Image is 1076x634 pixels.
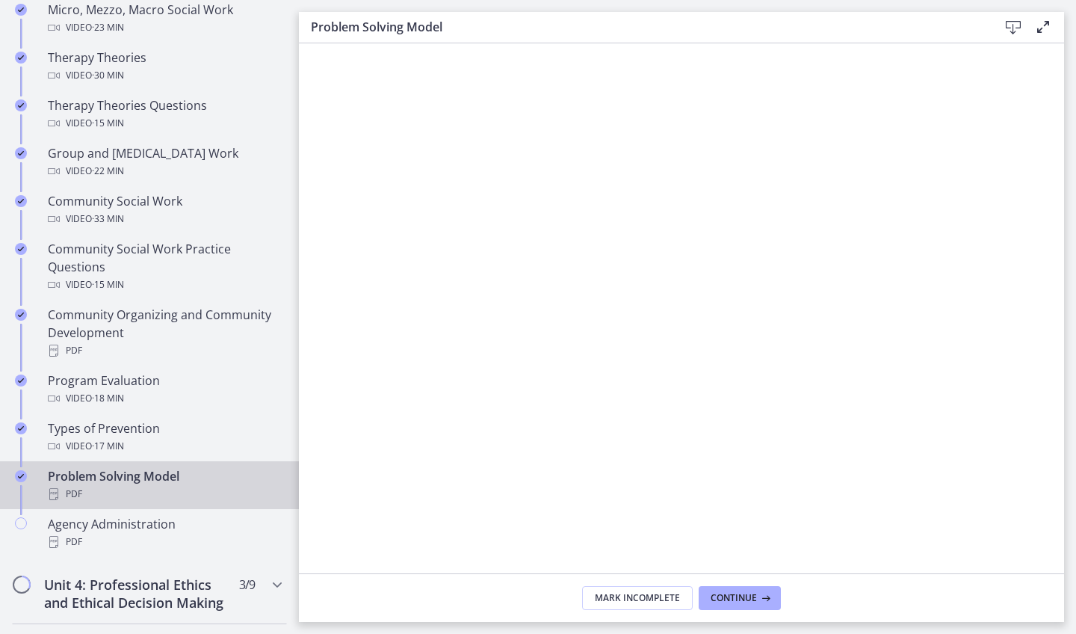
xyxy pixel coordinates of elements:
[92,114,124,132] span: · 15 min
[92,19,124,37] span: · 23 min
[48,467,281,503] div: Problem Solving Model
[595,592,680,604] span: Mark Incomplete
[48,162,281,180] div: Video
[92,162,124,180] span: · 22 min
[239,576,255,594] span: 3 / 9
[92,276,124,294] span: · 15 min
[48,533,281,551] div: PDF
[48,49,281,84] div: Therapy Theories
[711,592,757,604] span: Continue
[92,437,124,455] span: · 17 min
[48,342,281,360] div: PDF
[15,422,27,434] i: Completed
[48,210,281,228] div: Video
[92,390,124,407] span: · 18 min
[48,515,281,551] div: Agency Administration
[48,192,281,228] div: Community Social Work
[48,67,281,84] div: Video
[699,586,781,610] button: Continue
[48,144,281,180] div: Group and [MEDICAL_DATA] Work
[48,485,281,503] div: PDF
[92,210,124,228] span: · 33 min
[15,243,27,255] i: Completed
[15,4,27,16] i: Completed
[92,67,124,84] span: · 30 min
[48,437,281,455] div: Video
[48,114,281,132] div: Video
[48,306,281,360] div: Community Organizing and Community Development
[48,390,281,407] div: Video
[48,419,281,455] div: Types of Prevention
[15,147,27,159] i: Completed
[48,96,281,132] div: Therapy Theories Questions
[48,240,281,294] div: Community Social Work Practice Questions
[15,195,27,207] i: Completed
[48,276,281,294] div: Video
[15,52,27,64] i: Completed
[48,372,281,407] div: Program Evaluation
[48,19,281,37] div: Video
[15,99,27,111] i: Completed
[44,576,226,612] h2: Unit 4: Professional Ethics and Ethical Decision Making
[15,375,27,387] i: Completed
[48,1,281,37] div: Micro, Mezzo, Macro Social Work
[15,309,27,321] i: Completed
[311,18,974,36] h3: Problem Solving Model
[15,470,27,482] i: Completed
[582,586,693,610] button: Mark Incomplete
